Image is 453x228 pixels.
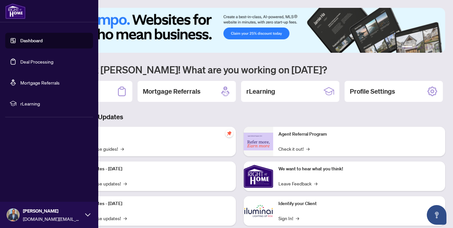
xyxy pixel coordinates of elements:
[427,205,446,225] button: Open asap
[5,3,26,19] img: logo
[143,87,200,96] h2: Mortgage Referrals
[296,215,299,222] span: →
[69,131,231,138] p: Self-Help
[20,100,88,107] span: rLearning
[431,46,433,49] button: 5
[415,46,418,49] button: 2
[278,215,299,222] a: Sign In!→
[69,200,231,207] p: Platform Updates - [DATE]
[34,63,445,76] h1: Welcome back [PERSON_NAME]! What are you working on [DATE]?
[34,112,445,122] h3: Brokerage & Industry Updates
[402,46,412,49] button: 1
[20,80,60,85] a: Mortgage Referrals
[244,196,273,226] img: Identify your Client
[436,46,439,49] button: 6
[23,207,82,215] span: [PERSON_NAME]
[244,161,273,191] img: We want to hear what you think!
[350,87,395,96] h2: Profile Settings
[278,180,317,187] a: Leave Feedback→
[306,145,310,152] span: →
[278,145,310,152] a: Check it out!→
[34,8,445,53] img: Slide 0
[69,165,231,173] p: Platform Updates - [DATE]
[278,200,440,207] p: Identify your Client
[425,46,428,49] button: 4
[20,59,53,65] a: Deal Processing
[244,133,273,151] img: Agent Referral Program
[20,38,43,44] a: Dashboard
[23,215,82,222] span: [DOMAIN_NAME][EMAIL_ADDRESS][DOMAIN_NAME]
[123,215,127,222] span: →
[246,87,275,96] h2: rLearning
[314,180,317,187] span: →
[121,145,124,152] span: →
[123,180,127,187] span: →
[7,209,19,221] img: Profile Icon
[278,165,440,173] p: We want to hear what you think!
[420,46,423,49] button: 3
[278,131,440,138] p: Agent Referral Program
[225,129,233,137] span: pushpin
